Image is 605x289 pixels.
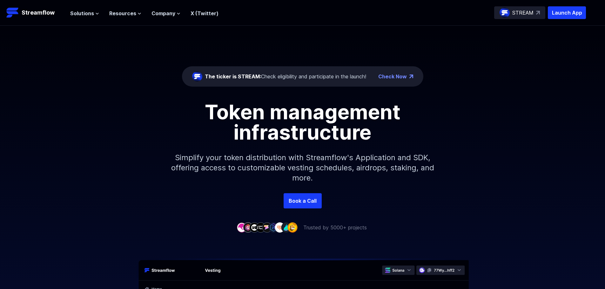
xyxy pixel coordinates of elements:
[494,6,545,19] a: STREAM
[6,6,64,19] a: Streamflow
[500,8,510,18] img: streamflow-logo-circle.png
[151,10,180,17] button: Company
[409,75,413,78] img: top-right-arrow.png
[192,71,202,82] img: streamflow-logo-circle.png
[237,222,247,232] img: company-1
[70,10,99,17] button: Solutions
[6,6,19,19] img: Streamflow Logo
[256,222,266,232] img: company-4
[548,6,586,19] button: Launch App
[281,222,291,232] img: company-8
[243,222,253,232] img: company-2
[70,10,94,17] span: Solutions
[284,193,322,208] a: Book a Call
[303,224,367,231] p: Trusted by 5000+ projects
[249,222,259,232] img: company-3
[109,10,141,17] button: Resources
[378,73,407,80] a: Check Now
[536,11,540,15] img: top-right-arrow.svg
[151,10,175,17] span: Company
[287,222,298,232] img: company-9
[191,10,218,16] a: X (Twitter)
[205,73,366,80] div: Check eligibility and participate in the launch!
[268,222,279,232] img: company-6
[512,9,534,16] p: STREAM
[275,222,285,232] img: company-7
[109,10,136,17] span: Resources
[166,142,439,193] p: Simplify your token distribution with Streamflow's Application and SDK, offering access to custom...
[262,222,272,232] img: company-5
[22,8,55,17] p: Streamflow
[205,73,261,80] span: The ticker is STREAM:
[160,102,446,142] h1: Token management infrastructure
